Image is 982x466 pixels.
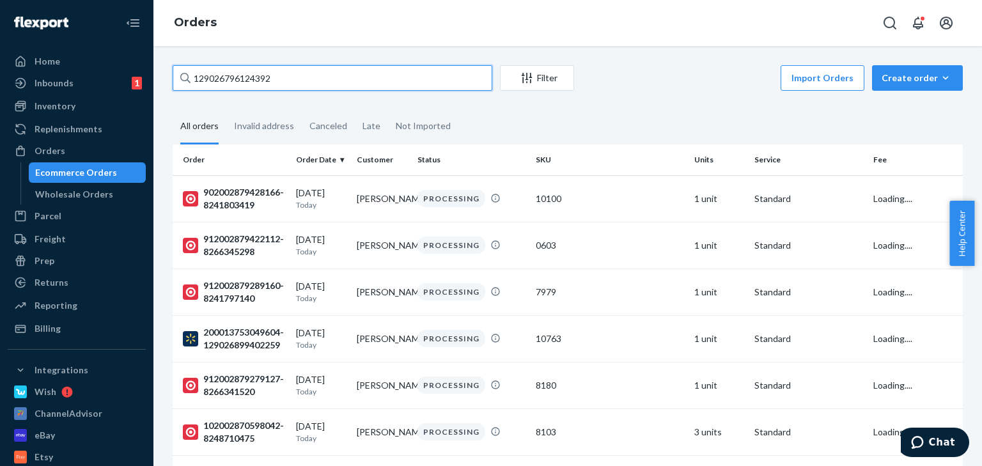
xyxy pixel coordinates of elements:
[417,377,485,394] div: PROCESSING
[754,379,862,392] p: Standard
[35,100,75,113] div: Inventory
[352,222,412,268] td: [PERSON_NAME]
[35,429,55,442] div: eBay
[8,360,146,380] button: Integrations
[35,188,113,201] div: Wholesale Orders
[536,192,683,205] div: 10100
[417,237,485,254] div: PROCESSING
[754,286,862,299] p: Standard
[35,77,74,89] div: Inbounds
[536,426,683,439] div: 8103
[901,428,969,460] iframe: Opens a widget where you can chat to one of our agents
[8,51,146,72] a: Home
[35,276,68,289] div: Returns
[183,419,286,445] div: 102002870598042-8248710475
[8,229,146,249] a: Freight
[949,201,974,266] button: Help Center
[8,73,146,93] a: Inbounds1
[689,315,750,362] td: 1 unit
[8,382,146,402] a: Wish
[882,72,953,84] div: Create order
[536,239,683,252] div: 0603
[183,233,286,258] div: 912002879422112-8266345298
[35,144,65,157] div: Orders
[352,362,412,408] td: [PERSON_NAME]
[183,186,286,212] div: 902002879428166-8241803419
[352,408,412,455] td: [PERSON_NAME]
[29,184,146,205] a: Wholesale Orders
[296,187,347,210] div: [DATE]
[120,10,146,36] button: Close Navigation
[352,268,412,315] td: [PERSON_NAME]
[352,175,412,222] td: [PERSON_NAME]
[35,233,66,245] div: Freight
[536,332,683,345] div: 10763
[417,190,485,207] div: PROCESSING
[8,295,146,316] a: Reporting
[183,279,286,305] div: 912002879289160-8241797140
[35,254,54,267] div: Prep
[296,280,347,304] div: [DATE]
[877,10,903,36] button: Open Search Box
[868,315,963,362] td: Loading....
[35,123,102,136] div: Replenishments
[689,222,750,268] td: 1 unit
[132,77,142,89] div: 1
[396,109,451,143] div: Not Imported
[35,364,88,377] div: Integrations
[531,144,689,175] th: SKU
[868,175,963,222] td: Loading....
[8,403,146,424] a: ChannelAdvisor
[35,451,53,463] div: Etsy
[180,109,219,144] div: All orders
[296,233,347,257] div: [DATE]
[8,96,146,116] a: Inventory
[868,362,963,408] td: Loading....
[234,109,294,143] div: Invalid address
[35,385,56,398] div: Wish
[689,268,750,315] td: 1 unit
[35,299,77,312] div: Reporting
[35,210,61,222] div: Parcel
[14,17,68,29] img: Flexport logo
[357,154,407,165] div: Customer
[296,373,347,397] div: [DATE]
[754,332,862,345] p: Standard
[296,327,347,350] div: [DATE]
[689,144,750,175] th: Units
[362,109,380,143] div: Late
[868,144,963,175] th: Fee
[164,4,227,42] ol: breadcrumbs
[868,222,963,268] td: Loading....
[781,65,864,91] button: Import Orders
[749,144,868,175] th: Service
[35,55,60,68] div: Home
[296,386,347,397] p: Today
[689,175,750,222] td: 1 unit
[754,192,862,205] p: Standard
[8,141,146,161] a: Orders
[296,199,347,210] p: Today
[933,10,959,36] button: Open account menu
[872,65,963,91] button: Create order
[754,426,862,439] p: Standard
[8,119,146,139] a: Replenishments
[173,144,291,175] th: Order
[868,408,963,455] td: Loading....
[868,268,963,315] td: Loading....
[536,379,683,392] div: 8180
[183,373,286,398] div: 912002879279127-8266341520
[183,326,286,352] div: 200013753049604-129026899402259
[8,272,146,293] a: Returns
[417,330,485,347] div: PROCESSING
[35,322,61,335] div: Billing
[500,65,574,91] button: Filter
[296,420,347,444] div: [DATE]
[905,10,931,36] button: Open notifications
[8,206,146,226] a: Parcel
[174,15,217,29] a: Orders
[296,433,347,444] p: Today
[296,246,347,257] p: Today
